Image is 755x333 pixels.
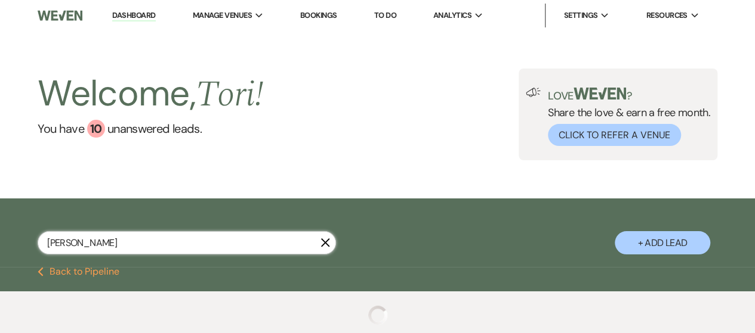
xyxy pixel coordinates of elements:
button: Back to Pipeline [38,267,119,276]
img: Weven Logo [38,3,82,28]
input: Search by name, event date, email address or phone number [38,231,336,254]
img: weven-logo-green.svg [574,88,627,99]
a: To Do [374,10,396,20]
span: Settings [563,10,597,21]
span: Analytics [433,10,472,21]
a: You have 10 unanswered leads. [38,120,263,138]
button: Click to Refer a Venue [548,124,681,146]
h2: Welcome, [38,69,263,120]
p: Love ? [548,88,710,101]
a: Bookings [300,10,337,20]
span: Manage Venues [193,10,252,21]
span: Tori ! [196,67,263,122]
div: Share the love & earn a free month. [541,88,710,146]
span: Resources [646,10,687,21]
img: loading spinner [368,306,387,325]
div: 10 [87,120,105,138]
a: Dashboard [112,10,155,21]
button: + Add Lead [615,231,710,254]
img: loud-speaker-illustration.svg [526,88,541,97]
